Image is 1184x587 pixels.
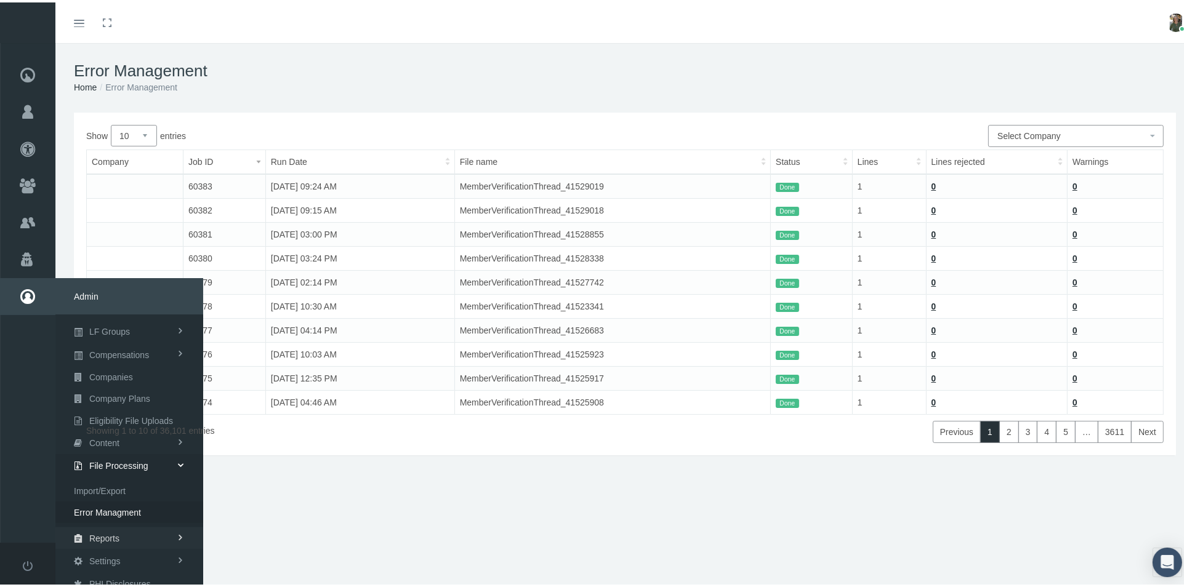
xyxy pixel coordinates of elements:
a: 0 [932,203,936,213]
td: [DATE] 10:30 AM [265,292,454,316]
td: MemberVerificationThread_41528855 [454,220,770,244]
td: 60380 [183,244,265,268]
a: 0 [1073,203,1077,213]
a: 0 [932,251,936,261]
th: Lines: activate to sort column ascending [852,148,926,172]
td: MemberVerificationThread_41529018 [454,196,770,220]
a: 0 [1073,179,1077,189]
a: 3611 [1098,418,1132,441]
td: [DATE] 03:00 PM [265,220,454,244]
label: Show entries [86,122,625,144]
td: 60379 [183,268,265,292]
span: Done [776,396,799,406]
span: Done [776,252,799,262]
td: MemberVerificationThread_41523341 [454,292,770,316]
span: Done [776,204,799,214]
td: 1 [852,340,926,364]
td: 60375 [183,364,265,388]
a: 3 [1018,418,1038,441]
a: 0 [1073,251,1077,261]
span: Done [776,300,799,310]
td: MemberVerificationThread_41529019 [454,172,770,196]
span: Select Company [997,129,1061,138]
h1: Error Management [74,59,1176,78]
a: 0 [932,275,936,285]
td: MemberVerificationThread_41525917 [454,364,770,388]
span: Eligibility File Uploads [89,408,173,429]
th: File name: activate to sort column ascending [454,148,770,172]
span: Company Plans [89,386,150,407]
a: 1 [980,418,1000,441]
span: File Processing [89,453,148,474]
td: 60374 [183,388,265,412]
th: Job ID: activate to sort column ascending [183,148,265,172]
th: Run Date: activate to sort column ascending [265,148,454,172]
td: [DATE] 04:46 AM [265,388,454,412]
td: 60378 [183,292,265,316]
span: Companies [89,364,133,385]
a: Reports [55,525,203,546]
span: Reports [89,525,119,546]
a: … [1075,418,1098,441]
a: 0 [932,347,936,357]
select: Showentries [111,122,157,144]
th: Lines rejected: activate to sort column ascending [926,148,1067,172]
a: 0 [1073,347,1077,357]
td: 1 [852,172,926,196]
a: 0 [932,371,936,381]
span: Done [776,180,799,190]
td: 1 [852,316,926,340]
td: MemberVerificationThread_41528338 [454,244,770,268]
span: Content [89,430,119,451]
a: Home [74,80,97,90]
a: Compensations [55,341,203,362]
a: 0 [1073,395,1077,405]
td: [DATE] 02:14 PM [265,268,454,292]
a: Import/Export [55,477,203,498]
a: 0 [1073,371,1077,381]
a: 4 [1037,418,1057,441]
a: Companies [55,364,203,385]
td: [DATE] 09:15 AM [265,196,454,220]
div: Open Intercom Messenger [1153,545,1182,575]
td: 1 [852,388,926,412]
a: Previous [933,418,981,441]
td: 60376 [183,340,265,364]
td: MemberVerificationThread_41525923 [454,340,770,364]
td: 1 [852,292,926,316]
a: Next [1131,418,1164,441]
a: Settings [55,548,203,569]
a: 0 [932,227,936,237]
td: 1 [852,364,926,388]
a: 0 [932,323,936,333]
a: 0 [932,179,936,189]
span: Error Managment [74,500,141,521]
span: Done [776,372,799,382]
td: 60383 [183,172,265,196]
td: [DATE] 09:24 AM [265,172,454,196]
td: MemberVerificationThread_41525908 [454,388,770,412]
a: 0 [1073,323,1077,333]
td: 1 [852,244,926,268]
li: Error Management [97,78,177,92]
a: LF Groups [55,318,203,340]
a: 2 [999,418,1019,441]
td: [DATE] 10:03 AM [265,340,454,364]
td: 60382 [183,196,265,220]
a: Eligibility File Uploads [55,407,203,428]
span: Done [776,348,799,358]
th: Status: activate to sort column ascending [770,148,852,172]
td: MemberVerificationThread_41526683 [454,316,770,340]
a: 0 [932,395,936,405]
a: 5 [1056,418,1076,441]
span: Done [776,228,799,238]
td: [DATE] 12:35 PM [265,364,454,388]
th: Company [87,148,183,172]
a: Error Managment [55,499,203,521]
span: Import/Export [74,478,126,499]
td: [DATE] 03:24 PM [265,244,454,268]
a: Company Plans [55,385,203,407]
th: Warnings [1067,148,1163,172]
a: 0 [1073,275,1077,285]
span: Admin [55,276,203,313]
